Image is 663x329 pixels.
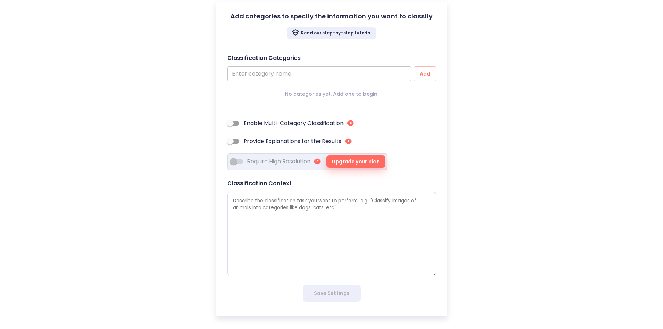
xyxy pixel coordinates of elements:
h4: Classification Context [227,180,436,187]
tspan: ? [316,159,319,164]
button: Upgrade your plan [326,155,385,168]
span: Enable Multi-Category Classification [244,119,344,127]
span: Add [419,70,431,78]
span: Provide Explanations for the Results [244,137,341,146]
span: Require High Resolution [247,157,310,166]
p: No categories yet. Add one to begin. [227,91,436,98]
tspan: ? [349,120,352,126]
tspan: ? [347,139,350,144]
p: Read our step-by-step tutorial [301,30,372,36]
button: Add [414,66,436,81]
h3: Add categories to specify the information you want to classify [230,13,433,20]
h4: Classification Categories [227,55,436,62]
span: Upgrade your plan [332,157,380,166]
input: Enter category name [227,66,411,81]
